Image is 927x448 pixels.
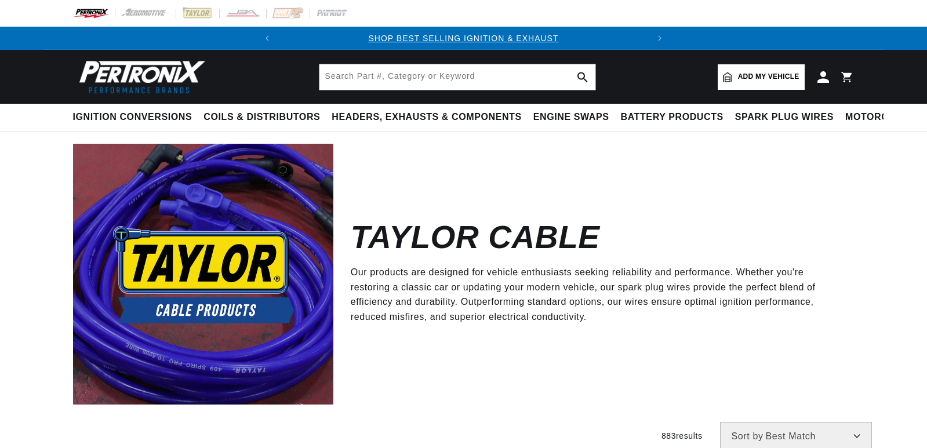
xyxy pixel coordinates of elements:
span: 883 results [661,431,703,440]
div: Announcement [279,32,648,45]
button: Translation missing: en.sections.announcements.next_announcement [648,27,671,50]
img: Pertronix [73,57,206,97]
span: Engine Swaps [533,111,609,123]
summary: Battery Products [615,104,729,131]
span: Sort by [732,432,764,441]
summary: Engine Swaps [528,104,615,131]
summary: Headers, Exhausts & Components [326,104,527,131]
slideshow-component: Translation missing: en.sections.announcements.announcement_bar [44,27,884,50]
a: SHOP BEST SELLING IGNITION & EXHAUST [368,34,558,43]
span: Ignition Conversions [73,111,192,123]
button: Translation missing: en.sections.announcements.previous_announcement [256,27,279,50]
h2: Taylor Cable [351,224,600,251]
div: 1 of 2 [279,32,648,45]
span: Motorcycle [845,111,914,123]
img: Taylor Cable [73,144,333,404]
span: Coils & Distributors [203,111,320,123]
summary: Coils & Distributors [198,104,326,131]
summary: Spark Plug Wires [729,104,839,131]
button: search button [570,64,595,90]
p: Our products are designed for vehicle enthusiasts seeking reliability and performance. Whether yo... [351,265,837,324]
span: Headers, Exhausts & Components [332,111,521,123]
input: Search Part #, Category or Keyword [319,64,595,90]
span: Add my vehicle [738,71,799,82]
span: Battery Products [621,111,724,123]
span: Spark Plug Wires [735,111,834,123]
a: Add my vehicle [718,64,805,90]
summary: Motorcycle [839,104,920,131]
summary: Ignition Conversions [73,104,198,131]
